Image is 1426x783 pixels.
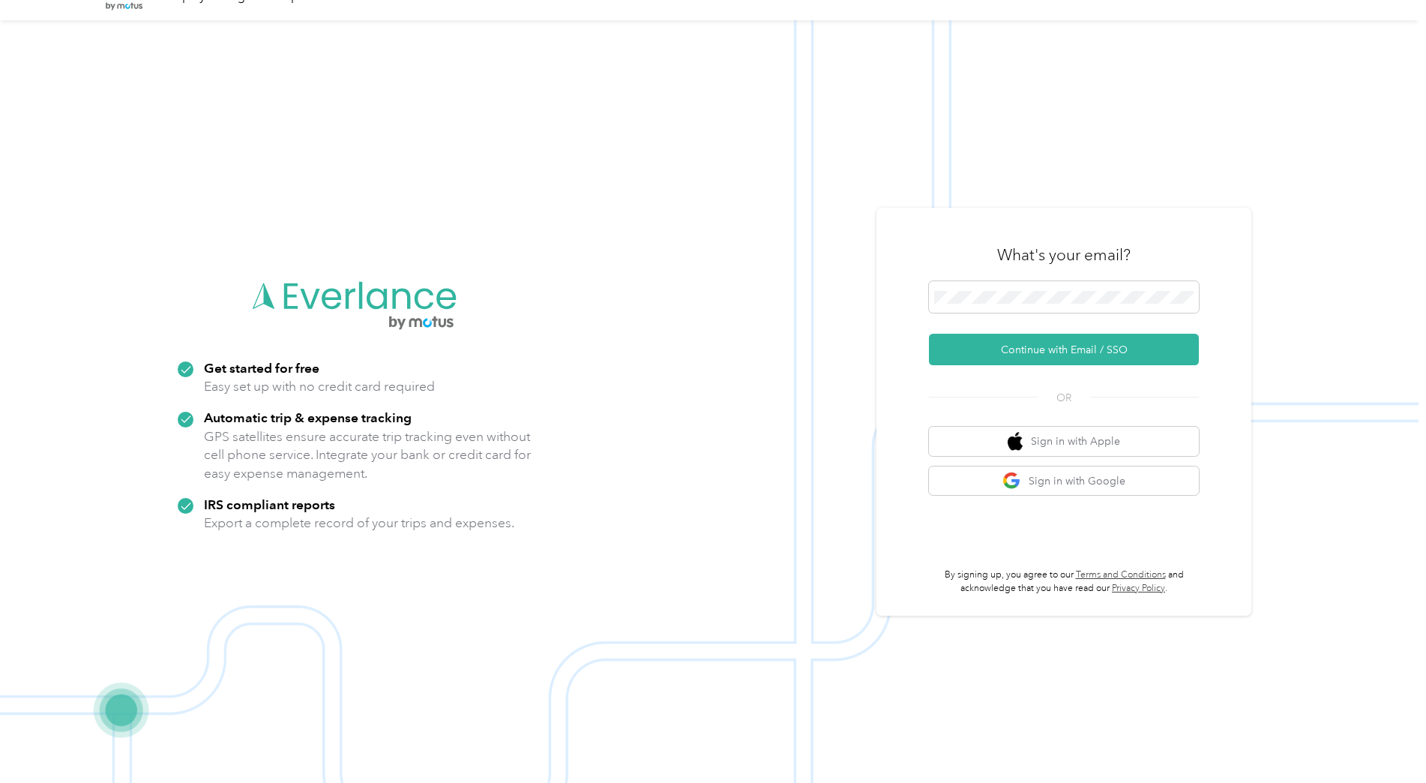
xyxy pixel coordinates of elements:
[929,427,1199,456] button: apple logoSign in with Apple
[1038,390,1090,406] span: OR
[1002,472,1021,490] img: google logo
[204,496,335,512] strong: IRS compliant reports
[997,244,1131,265] h3: What's your email?
[929,334,1199,365] button: Continue with Email / SSO
[204,360,319,376] strong: Get started for free
[204,377,435,396] p: Easy set up with no credit card required
[929,568,1199,595] p: By signing up, you agree to our and acknowledge that you have read our .
[1112,583,1165,594] a: Privacy Policy
[204,409,412,425] strong: Automatic trip & expense tracking
[929,466,1199,496] button: google logoSign in with Google
[204,514,514,532] p: Export a complete record of your trips and expenses.
[204,427,532,483] p: GPS satellites ensure accurate trip tracking even without cell phone service. Integrate your bank...
[1076,569,1166,580] a: Terms and Conditions
[1008,432,1023,451] img: apple logo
